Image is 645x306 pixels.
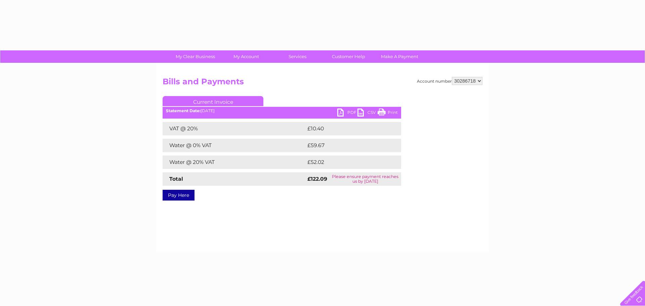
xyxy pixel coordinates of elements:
div: Account number [417,77,482,85]
td: £10.40 [306,122,387,135]
a: Make A Payment [372,50,427,63]
a: My Clear Business [168,50,223,63]
a: Print [378,108,398,118]
td: £52.02 [306,156,387,169]
strong: Total [169,176,183,182]
b: Statement Date: [166,108,201,113]
a: CSV [357,108,378,118]
td: Water @ 0% VAT [163,139,306,152]
div: [DATE] [163,108,401,113]
td: Water @ 20% VAT [163,156,306,169]
a: PDF [337,108,357,118]
strong: £122.09 [307,176,327,182]
h2: Bills and Payments [163,77,482,90]
a: Customer Help [321,50,376,63]
td: VAT @ 20% [163,122,306,135]
a: Pay Here [163,190,195,201]
td: £59.67 [306,139,388,152]
a: Current Invoice [163,96,263,106]
a: Services [270,50,325,63]
a: My Account [219,50,274,63]
td: Please ensure payment reaches us by [DATE] [330,172,401,186]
